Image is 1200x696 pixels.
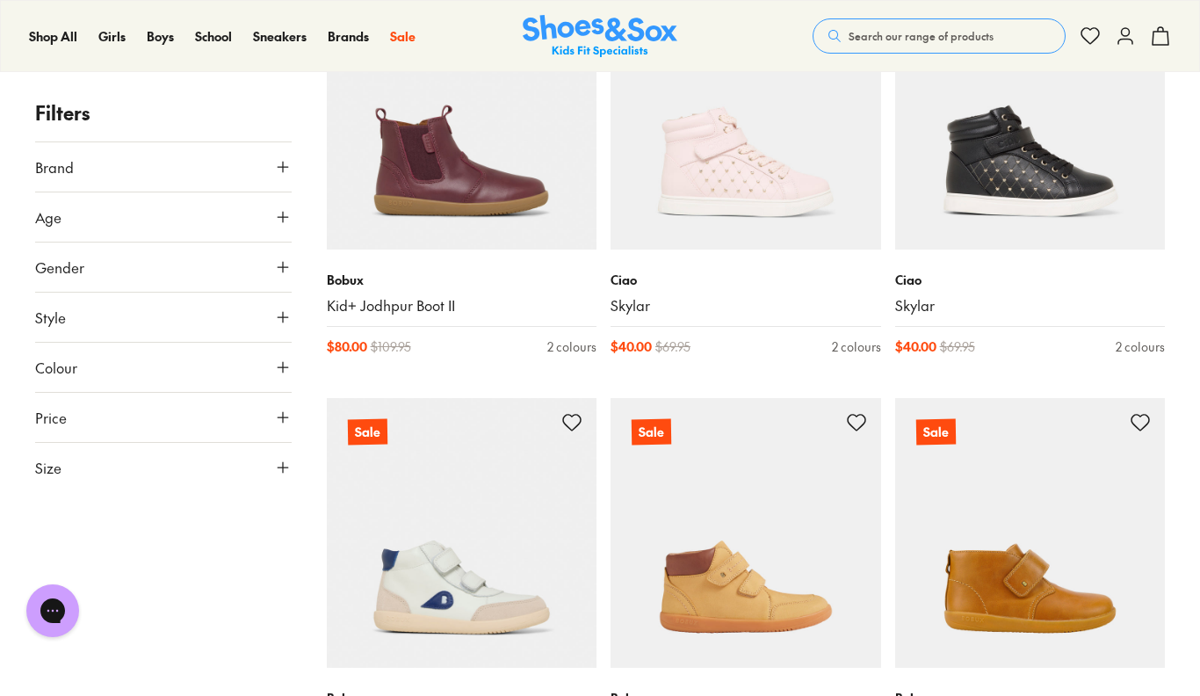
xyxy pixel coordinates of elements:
div: 2 colours [547,337,596,356]
button: Age [35,192,292,242]
span: Sneakers [253,27,307,45]
span: Style [35,307,66,328]
button: Colour [35,343,292,392]
a: Girls [98,27,126,46]
span: $ 69.95 [940,337,975,356]
p: Filters [35,98,292,127]
iframe: Gorgias live chat messenger [18,578,88,643]
span: $ 40.00 [611,337,652,356]
button: Search our range of products [813,18,1066,54]
p: Bobux [327,271,597,289]
a: Sale [390,27,416,46]
span: Brands [328,27,369,45]
button: Gender [35,243,292,292]
div: 2 colours [832,337,881,356]
a: Sale [895,398,1166,669]
span: $ 80.00 [327,337,367,356]
button: Style [35,293,292,342]
p: Sale [915,419,955,446]
img: SNS_Logo_Responsive.svg [523,15,677,58]
span: $ 40.00 [895,337,936,356]
button: Price [35,393,292,442]
span: $ 109.95 [371,337,411,356]
span: Age [35,207,61,228]
p: Ciao [611,271,881,289]
p: Sale [632,419,671,446]
div: 2 colours [1116,337,1165,356]
span: Shop All [29,27,77,45]
a: Shoes & Sox [523,15,677,58]
span: Size [35,457,61,478]
a: Sneakers [253,27,307,46]
span: $ 69.95 [655,337,690,356]
span: Search our range of products [849,28,994,44]
a: Sale [611,398,881,669]
a: Kid+ Jodhpur Boot II [327,296,597,315]
span: Price [35,407,67,428]
span: Colour [35,357,77,378]
p: Ciao [895,271,1166,289]
a: School [195,27,232,46]
span: School [195,27,232,45]
button: Size [35,443,292,492]
span: Girls [98,27,126,45]
a: Sale [327,398,597,669]
span: Gender [35,257,84,278]
span: Boys [147,27,174,45]
a: Boys [147,27,174,46]
a: Shop All [29,27,77,46]
span: Sale [390,27,416,45]
a: Brands [328,27,369,46]
p: Sale [347,419,387,446]
a: Skylar [611,296,881,315]
span: Brand [35,156,74,178]
a: Skylar [895,296,1166,315]
button: Brand [35,142,292,192]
